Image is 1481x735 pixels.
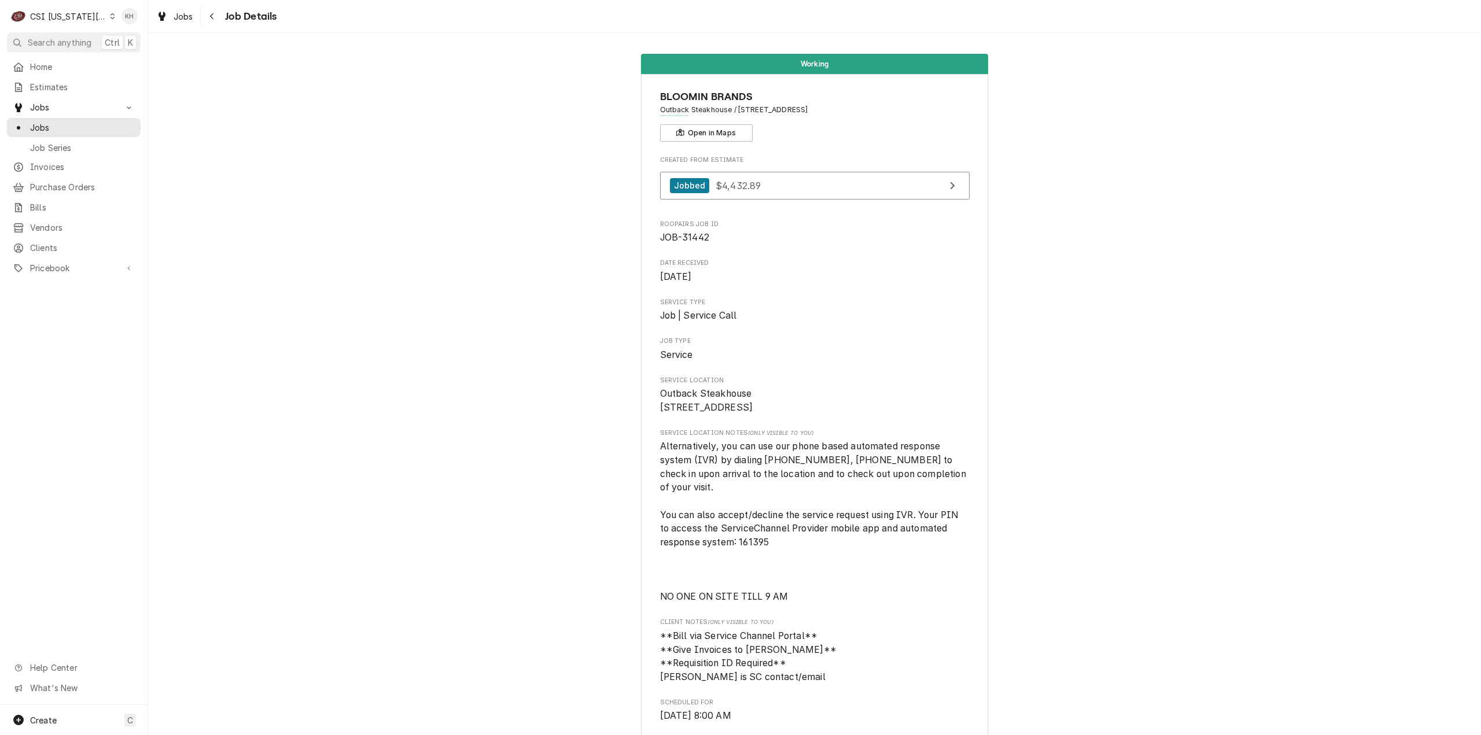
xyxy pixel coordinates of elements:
[30,142,135,154] span: Job Series
[7,57,141,76] a: Home
[7,678,141,697] a: Go to What's New
[30,201,135,213] span: Bills
[105,36,120,49] span: Ctrl
[660,348,970,362] span: Job Type
[660,298,970,323] div: Service Type
[7,77,141,97] a: Estimates
[7,238,141,257] a: Clients
[10,8,27,24] div: CSI Kansas City's Avatar
[670,178,710,194] div: Jobbed
[660,271,692,282] span: [DATE]
[7,32,141,53] button: Search anythingCtrlK
[660,337,970,361] div: Job Type
[708,619,773,625] span: (Only Visible to You)
[7,98,141,117] a: Go to Jobs
[660,709,970,723] span: Scheduled For
[660,618,970,627] span: Client Notes
[660,387,970,414] span: Service Location
[660,441,968,602] span: Alternatively, you can use our phone based automated response system (IVR) by dialing [PHONE_NUMB...
[660,220,970,245] div: Roopairs Job ID
[660,89,970,142] div: Client Information
[660,698,970,723] div: Scheduled For
[30,81,135,93] span: Estimates
[7,118,141,137] a: Jobs
[660,258,970,283] div: Date Received
[660,429,970,438] span: Service Location Notes
[660,710,731,721] span: [DATE] 8:00 AM
[660,258,970,268] span: Date Received
[128,36,133,49] span: K
[7,218,141,237] a: Vendors
[10,8,27,24] div: C
[660,156,970,205] div: Created From Estimate
[660,337,970,346] span: Job Type
[660,630,837,682] span: **Bill via Service Channel Portal** **Give Invoices to [PERSON_NAME]** **Requisition ID Required*...
[660,310,737,321] span: Job | Service Call
[7,157,141,176] a: Invoices
[660,89,970,105] span: Name
[28,36,91,49] span: Search anything
[203,7,222,25] button: Navigate back
[660,124,753,142] button: Open in Maps
[30,715,57,725] span: Create
[30,662,134,674] span: Help Center
[660,298,970,307] span: Service Type
[121,8,138,24] div: Kelsey Hetlage's Avatar
[801,60,828,68] span: Working
[152,7,198,26] a: Jobs
[660,270,970,284] span: Date Received
[7,258,141,278] a: Go to Pricebook
[127,714,133,726] span: C
[30,221,135,234] span: Vendors
[660,231,970,245] span: Roopairs Job ID
[660,172,970,200] a: View Estimate
[716,179,761,191] span: $4,432.89
[660,309,970,323] span: Service Type
[660,629,970,684] span: [object Object]
[222,9,277,24] span: Job Details
[121,8,138,24] div: KH
[30,121,135,134] span: Jobs
[660,232,709,243] span: JOB-31442
[7,178,141,197] a: Purchase Orders
[660,349,693,360] span: Service
[7,658,141,677] a: Go to Help Center
[660,156,970,165] span: Created From Estimate
[30,242,135,254] span: Clients
[660,388,753,413] span: Outback Steakhouse [STREET_ADDRESS]
[174,10,193,23] span: Jobs
[660,376,970,415] div: Service Location
[30,682,134,694] span: What's New
[30,101,117,113] span: Jobs
[30,161,135,173] span: Invoices
[30,61,135,73] span: Home
[660,429,970,604] div: [object Object]
[660,618,970,684] div: [object Object]
[7,138,141,157] a: Job Series
[660,220,970,229] span: Roopairs Job ID
[641,54,988,74] div: Status
[7,198,141,217] a: Bills
[660,698,970,707] span: Scheduled For
[748,430,813,436] span: (Only Visible to You)
[660,105,970,115] span: Address
[30,262,117,274] span: Pricebook
[660,376,970,385] span: Service Location
[660,439,970,604] span: [object Object]
[30,181,135,193] span: Purchase Orders
[30,10,106,23] div: CSI [US_STATE][GEOGRAPHIC_DATA]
